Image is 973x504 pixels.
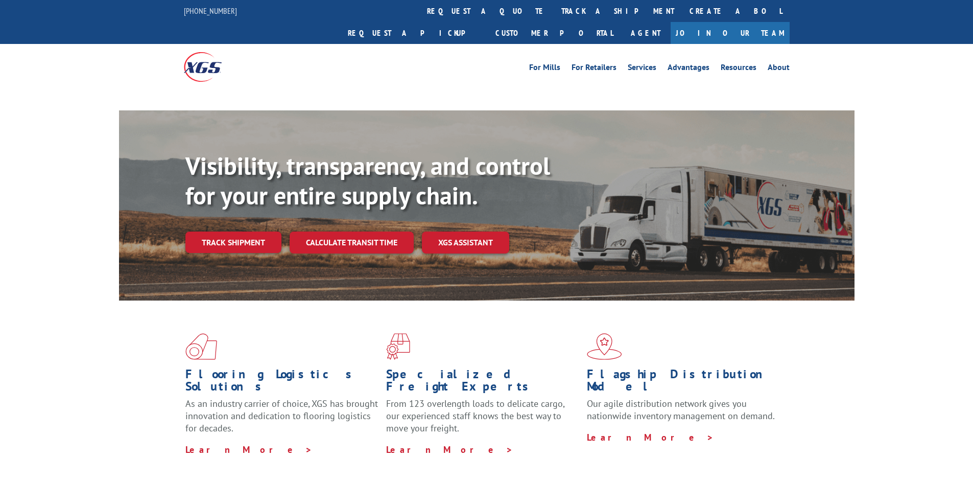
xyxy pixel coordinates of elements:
[587,398,775,422] span: Our agile distribution network gives you nationwide inventory management on demand.
[185,444,313,455] a: Learn More >
[185,150,550,211] b: Visibility, transparency, and control for your entire supply chain.
[671,22,790,44] a: Join Our Team
[386,333,410,360] img: xgs-icon-focused-on-flooring-red
[185,398,378,434] span: As an industry carrier of choice, XGS has brought innovation and dedication to flooring logistics...
[572,63,616,75] a: For Retailers
[488,22,621,44] a: Customer Portal
[185,333,217,360] img: xgs-icon-total-supply-chain-intelligence-red
[587,368,780,398] h1: Flagship Distribution Model
[386,368,579,398] h1: Specialized Freight Experts
[184,6,237,16] a: [PHONE_NUMBER]
[529,63,560,75] a: For Mills
[340,22,488,44] a: Request a pickup
[668,63,709,75] a: Advantages
[587,431,714,443] a: Learn More >
[628,63,656,75] a: Services
[768,63,790,75] a: About
[621,22,671,44] a: Agent
[587,333,622,360] img: xgs-icon-flagship-distribution-model-red
[721,63,756,75] a: Resources
[185,368,378,398] h1: Flooring Logistics Solutions
[386,398,579,443] p: From 123 overlength loads to delicate cargo, our experienced staff knows the best way to move you...
[290,232,414,254] a: Calculate transit time
[185,232,281,253] a: Track shipment
[386,444,513,455] a: Learn More >
[422,232,509,254] a: XGS ASSISTANT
